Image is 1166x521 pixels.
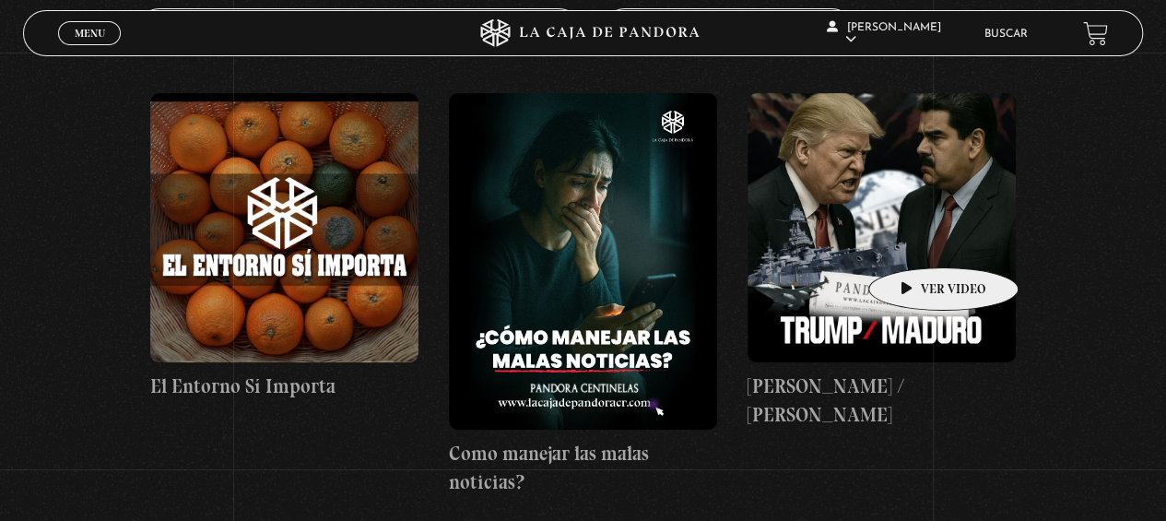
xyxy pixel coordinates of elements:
[984,29,1028,40] a: Buscar
[75,28,105,39] span: Menu
[748,93,1016,429] a: [PERSON_NAME] / [PERSON_NAME]
[1083,21,1108,46] a: View your shopping cart
[150,372,418,401] h4: El Entorno Sí Importa
[748,372,1016,430] h4: [PERSON_NAME] / [PERSON_NAME]
[68,43,112,56] span: Cerrar
[827,22,941,45] span: [PERSON_NAME]
[150,93,418,400] a: El Entorno Sí Importa
[449,439,717,497] h4: Como manejar las malas noticias?
[449,93,717,496] a: Como manejar las malas noticias?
